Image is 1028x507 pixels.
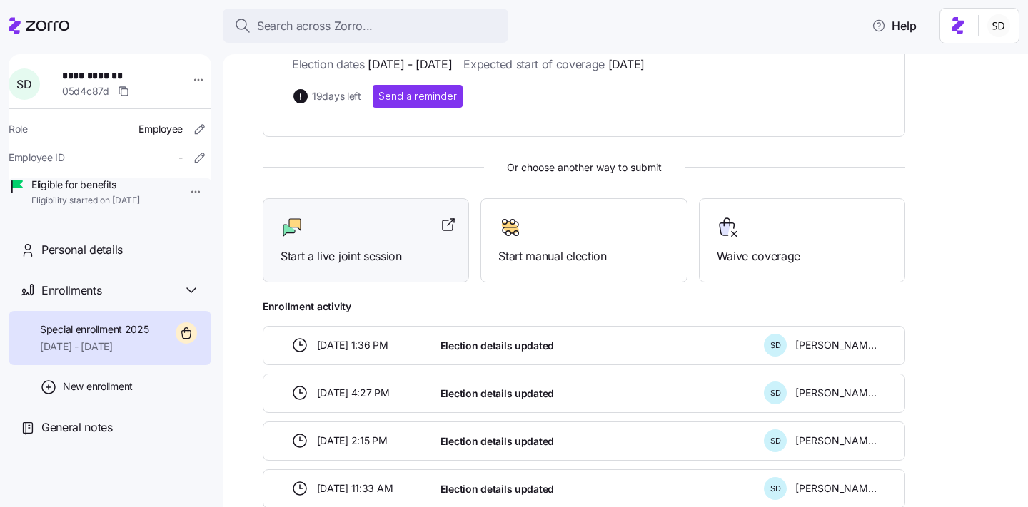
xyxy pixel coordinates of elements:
[317,386,390,400] span: [DATE] 4:27 PM
[440,434,554,449] span: Election details updated
[16,78,31,90] span: S D
[770,342,781,349] span: S D
[223,9,508,43] button: Search across Zorro...
[41,241,123,259] span: Personal details
[770,485,781,493] span: S D
[498,247,669,265] span: Start manual election
[312,89,361,103] span: 19 days left
[440,386,554,401] span: Election details updated
[317,338,388,352] span: [DATE] 1:36 PM
[40,339,149,354] span: [DATE] - [DATE]
[40,322,149,337] span: Special enrollment 2025
[717,247,887,265] span: Waive coverage
[31,195,140,207] span: Eligibility started on [DATE]
[41,419,113,436] span: General notes
[317,481,393,496] span: [DATE] 11:33 AM
[795,434,877,448] span: [PERSON_NAME]
[9,122,28,136] span: Role
[317,434,388,448] span: [DATE] 2:15 PM
[263,160,905,175] span: Or choose another way to submit
[987,14,1010,37] img: 038087f1531ae87852c32fa7be65e69b
[795,386,877,400] span: [PERSON_NAME]
[440,482,554,496] span: Election details updated
[281,247,451,265] span: Start a live joint session
[378,89,457,103] span: Send a reminder
[31,178,140,192] span: Eligible for benefits
[138,122,183,136] span: Employee
[373,85,463,108] button: Send a reminder
[62,84,109,98] span: 05d4c87d
[795,338,877,352] span: [PERSON_NAME]
[463,56,644,73] span: Expected start of coverage
[178,150,183,165] span: -
[872,17,917,34] span: Help
[9,150,65,165] span: Employee ID
[860,11,928,40] button: Help
[770,389,781,397] span: S D
[608,56,645,73] span: [DATE]
[63,379,133,394] span: New enrollment
[795,481,877,496] span: [PERSON_NAME]
[41,282,101,299] span: Enrollments
[770,437,781,445] span: S D
[292,56,452,73] span: Election dates
[368,56,452,73] span: [DATE] - [DATE]
[257,17,373,35] span: Search across Zorro...
[263,299,905,314] span: Enrollment activity
[440,339,554,353] span: Election details updated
